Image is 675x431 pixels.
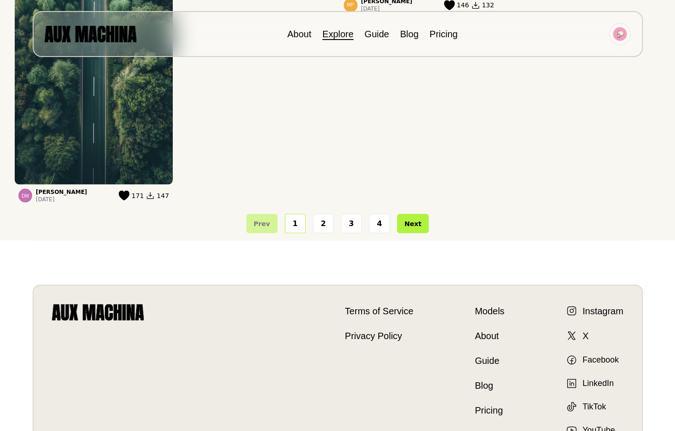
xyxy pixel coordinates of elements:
a: Guide [364,29,389,39]
a: Facebook [566,353,619,366]
img: Avatar [613,27,627,41]
a: About [475,329,504,342]
span: 171 [131,191,144,200]
a: Guide [475,353,504,367]
a: Pricing [430,29,458,39]
button: 171 [119,190,144,200]
a: Blog [475,378,504,392]
a: Pricing [475,403,504,417]
img: Instagram [566,305,577,316]
span: DM [22,193,29,198]
a: Explore [322,29,353,39]
button: Next [397,214,429,233]
button: Prev [246,214,278,233]
img: LinkedIn [566,378,577,389]
a: Privacy Policy [345,329,414,342]
img: TikTok [566,401,577,412]
a: About [287,29,311,39]
button: 3 [341,214,362,233]
img: Facebook [566,354,577,365]
p: [DATE] [36,195,87,203]
button: 147 [146,190,169,200]
button: 2 [313,214,334,233]
div: David Mathews [18,188,32,202]
a: Terms of Service [345,304,414,318]
a: Models [475,304,504,318]
a: X [566,329,589,342]
a: Blog [400,29,419,39]
a: LinkedIn [566,377,614,389]
p: [PERSON_NAME] [36,188,87,195]
button: 1 [285,214,306,233]
span: 147 [157,191,169,200]
a: TikTok [566,400,606,413]
button: 4 [369,214,390,233]
a: Instagram [566,304,624,318]
img: X [566,330,577,341]
img: AUX MACHINA [45,26,136,42]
